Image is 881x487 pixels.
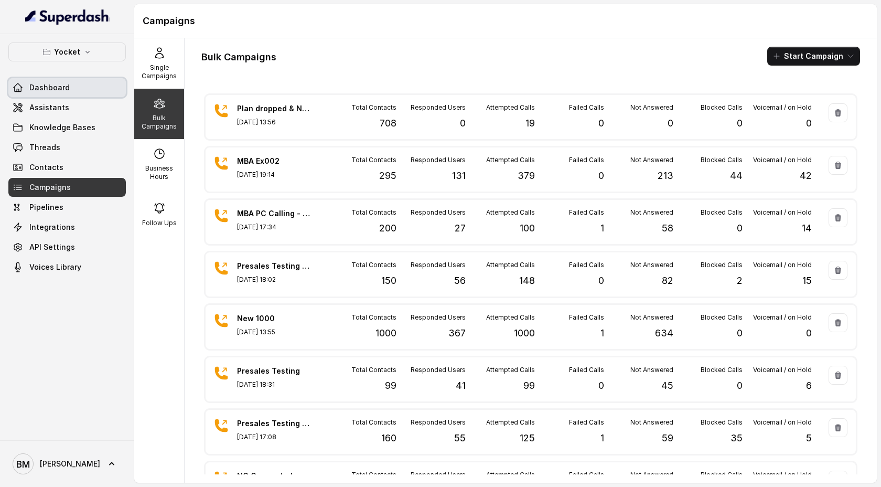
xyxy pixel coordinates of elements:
p: 0 [737,116,743,131]
p: Not Answered [630,103,673,112]
span: [PERSON_NAME] [40,459,100,469]
p: Not Answered [630,366,673,374]
p: Attempted Calls [486,103,535,112]
span: Pipelines [29,202,63,213]
p: Single Campaigns [138,63,180,80]
p: Failed Calls [569,261,604,269]
p: 41 [456,378,466,393]
p: Responded Users [411,156,466,164]
span: Integrations [29,222,75,232]
p: Failed Calls [569,313,604,322]
p: Voicemail / on Hold [753,471,812,479]
p: 35 [730,431,743,446]
p: Failed Calls [569,418,604,427]
p: Attempted Calls [486,261,535,269]
p: 99 [385,378,396,393]
a: Dashboard [8,78,126,97]
p: 99 [523,378,535,393]
p: 200 [379,221,396,236]
span: Dashboard [29,82,70,93]
p: 0 [598,378,604,393]
a: Threads [8,138,126,157]
p: Voicemail / on Hold [753,418,812,427]
img: light.svg [25,8,110,25]
a: Assistants [8,98,126,117]
p: Responded Users [411,103,466,112]
p: Total Contacts [351,471,396,479]
a: Voices Library [8,258,126,277]
p: 1 [600,431,604,446]
p: 160 [381,431,396,446]
p: 56 [454,273,466,288]
p: Not Answered [630,208,673,217]
p: 0 [806,326,812,341]
p: 367 [448,326,466,341]
p: Failed Calls [569,471,604,479]
p: Responded Users [411,471,466,479]
p: Voicemail / on Hold [753,208,812,217]
p: Blocked Calls [701,156,743,164]
a: Contacts [8,158,126,177]
p: Total Contacts [351,208,396,217]
p: 0 [598,168,604,183]
p: Presales Testing Ex007 [237,418,310,429]
p: 0 [737,378,743,393]
p: 14 [802,221,812,236]
p: Presales Testing [237,366,310,376]
span: Contacts [29,162,63,173]
p: Blocked Calls [701,366,743,374]
p: 1 [600,221,604,236]
p: Blocked Calls [701,208,743,217]
p: [DATE] 19:14 [237,171,310,179]
p: Business Hours [138,164,180,181]
p: Attempted Calls [486,313,535,322]
p: Responded Users [411,208,466,217]
p: 5 [806,431,812,446]
p: Failed Calls [569,208,604,217]
p: 59 [662,431,673,446]
span: API Settings [29,242,75,252]
a: [PERSON_NAME] [8,449,126,479]
p: 0 [668,116,673,131]
p: Responded Users [411,366,466,374]
p: 708 [380,116,396,131]
button: Yocket [8,43,126,61]
p: Presales Testing Ex009 [237,261,310,271]
p: Bulk Campaigns [138,114,180,131]
p: 0 [737,221,743,236]
p: 82 [662,273,673,288]
p: 213 [658,168,673,183]
p: Attempted Calls [486,208,535,217]
p: Blocked Calls [701,261,743,269]
p: 2 [737,273,743,288]
p: Voicemail / on Hold [753,156,812,164]
p: 0 [806,116,812,131]
p: 58 [662,221,673,236]
a: API Settings [8,238,126,257]
p: Voicemail / on Hold [753,103,812,112]
p: 148 [519,273,535,288]
p: 44 [730,168,743,183]
p: 45 [661,378,673,393]
text: BM [16,459,30,470]
p: 150 [381,273,396,288]
p: 634 [655,326,673,341]
p: Yocket [54,46,80,58]
p: 100 [520,221,535,236]
h1: Campaigns [143,13,868,29]
p: Not Answered [630,418,673,427]
p: 0 [460,116,466,131]
p: 1000 [514,326,535,341]
p: Follow Ups [142,219,177,227]
p: Total Contacts [351,366,396,374]
p: 15 [802,273,812,288]
p: Attempted Calls [486,366,535,374]
p: Total Contacts [351,156,396,164]
p: Blocked Calls [701,313,743,322]
p: Not Answered [630,471,673,479]
p: 1 [600,326,604,341]
p: [DATE] 13:56 [237,118,310,126]
p: 19 [525,116,535,131]
p: [DATE] 17:34 [237,223,310,231]
p: Responded Users [411,261,466,269]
